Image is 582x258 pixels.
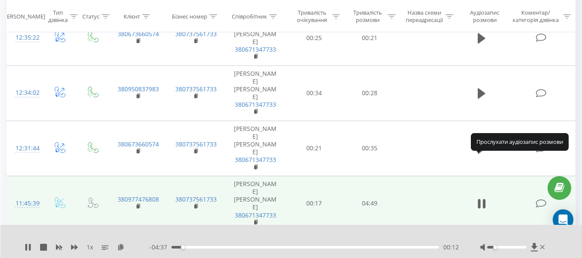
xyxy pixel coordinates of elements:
td: [PERSON_NAME] [PERSON_NAME] [224,176,286,231]
td: 00:34 [286,65,342,121]
a: 380671347733 [235,45,276,53]
span: - 04:37 [149,243,171,252]
td: 00:21 [342,10,398,65]
div: Клієнт [124,12,140,20]
div: 12:34:02 [16,84,34,101]
td: 00:25 [286,10,342,65]
a: 380737561733 [175,30,217,38]
div: 12:31:44 [16,140,34,157]
a: 380950837983 [118,85,159,93]
a: 380737561733 [175,85,217,93]
div: Назва схеми переадресації [405,9,443,24]
div: Статус [82,12,100,20]
div: Бізнес номер [172,12,207,20]
div: 11:45:39 [16,195,34,212]
div: Тривалість розмови [350,9,386,24]
span: 1 x [87,243,93,252]
a: 380737561733 [175,195,217,203]
td: 04:49 [342,176,398,231]
div: Коментар/категорія дзвінка [510,9,561,24]
div: Тривалість очікування [294,9,330,24]
a: 380673660574 [118,30,159,38]
a: 380671347733 [235,100,276,109]
div: Співробітник [232,12,267,20]
td: [PERSON_NAME] [PERSON_NAME] [224,121,286,176]
span: 00:12 [443,243,459,252]
div: Accessibility label [181,246,184,249]
div: [PERSON_NAME] [2,12,45,20]
td: 00:21 [286,121,342,176]
div: Accessibility label [493,246,497,249]
a: 380671347733 [235,211,276,219]
div: Тип дзвінка [48,9,68,24]
a: 380671347733 [235,155,276,164]
td: 00:17 [286,176,342,231]
a: 380673660574 [118,140,159,148]
div: Прослухати аудіозапис розмови [471,133,569,150]
a: 380737561733 [175,140,217,148]
div: Open Intercom Messenger [553,209,573,230]
td: [PERSON_NAME] [PERSON_NAME] [224,65,286,121]
div: Аудіозапис розмови [463,9,507,24]
td: 00:35 [342,121,398,176]
td: 00:28 [342,65,398,121]
a: 380977476808 [118,195,159,203]
td: [PERSON_NAME] [PERSON_NAME] [224,10,286,65]
div: 12:35:22 [16,29,34,46]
